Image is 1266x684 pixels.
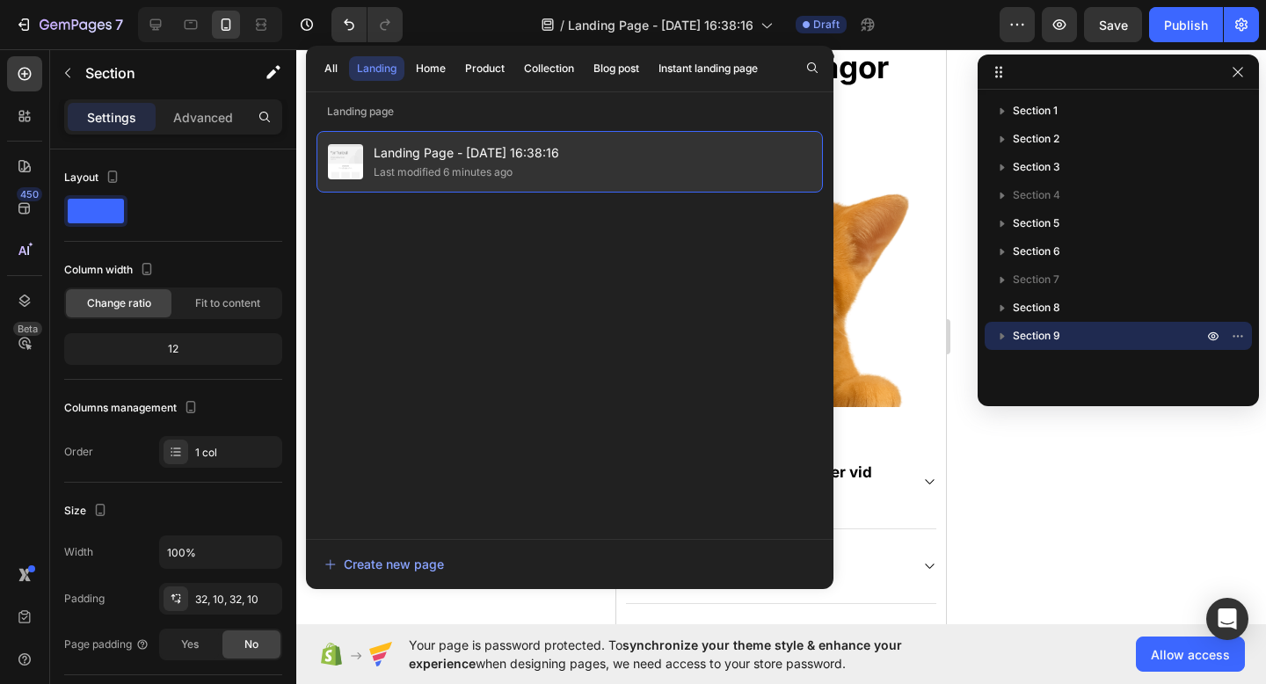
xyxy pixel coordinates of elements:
div: Blog post [593,61,639,76]
span: Section 1 [1013,102,1058,120]
span: Section 4 [1013,186,1060,204]
button: Product [457,56,513,81]
button: Instant landing page [651,56,766,81]
button: Allow access [1136,637,1245,672]
span: Landing Page - [DATE] 16:38:16 [568,16,753,34]
div: Padding [64,591,105,607]
button: Collection [516,56,582,81]
span: Section 3 [1013,158,1060,176]
button: Save [1084,7,1142,42]
div: Page padding [64,637,149,652]
img: gempages_571126119672054656-ed5e0660-a289-4ea3-846a-11224ba3432c.webp [13,55,316,358]
input: Auto [160,536,281,568]
div: Beta [13,322,42,336]
div: Column width [64,258,157,282]
p: Ingår en strömadapter? [12,507,186,527]
span: Section 9 [1013,327,1060,345]
p: 7 [115,14,123,35]
span: Section 5 [1013,215,1059,232]
button: Publish [1149,7,1223,42]
span: Landing Page - [DATE] 16:38:16 [374,142,559,164]
div: Size [64,499,111,523]
div: Home [416,61,446,76]
p: Landing page [306,103,833,120]
button: Landing [349,56,404,81]
div: All [324,61,338,76]
div: Collection [524,61,574,76]
div: Order [64,444,93,460]
span: Change ratio [87,295,151,311]
button: All [316,56,346,81]
p: Settings [87,108,136,127]
div: Undo/Redo [331,7,403,42]
div: Width [64,544,93,560]
button: Home [408,56,454,81]
span: Your page is password protected. To when designing pages, we need access to your store password. [409,636,971,673]
span: Section 8 [1013,299,1060,317]
p: Vad betyder 2 och 4 månader vid beställning? [12,413,289,452]
div: Last modified 6 minutes ago [374,164,513,181]
span: Section 6 [1013,243,1060,260]
div: Publish [1164,16,1208,34]
span: / [560,16,564,34]
span: Section 7 [1013,271,1059,288]
span: Allow access [1151,645,1230,664]
p: Advanced [173,108,233,127]
div: Create new page [324,555,444,573]
span: Draft [813,17,840,33]
span: Section 2 [1013,130,1059,148]
span: Yes [181,637,199,652]
span: No [244,637,258,652]
span: Save [1099,18,1128,33]
div: Open Intercom Messenger [1206,598,1248,640]
p: Section [85,62,229,84]
div: Instant landing page [658,61,758,76]
span: Fit to content [195,295,260,311]
div: Landing [357,61,397,76]
button: Blog post [586,56,647,81]
div: 32, 10, 32, 10 [195,592,278,608]
div: 450 [17,187,42,201]
div: Columns management [64,397,201,420]
div: 1 col [195,445,278,461]
span: synchronize your theme style & enhance your experience [409,637,902,671]
div: Layout [64,166,123,190]
button: Create new page [324,547,816,582]
button: 7 [7,7,131,42]
div: Product [465,61,505,76]
div: 12 [68,337,279,361]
